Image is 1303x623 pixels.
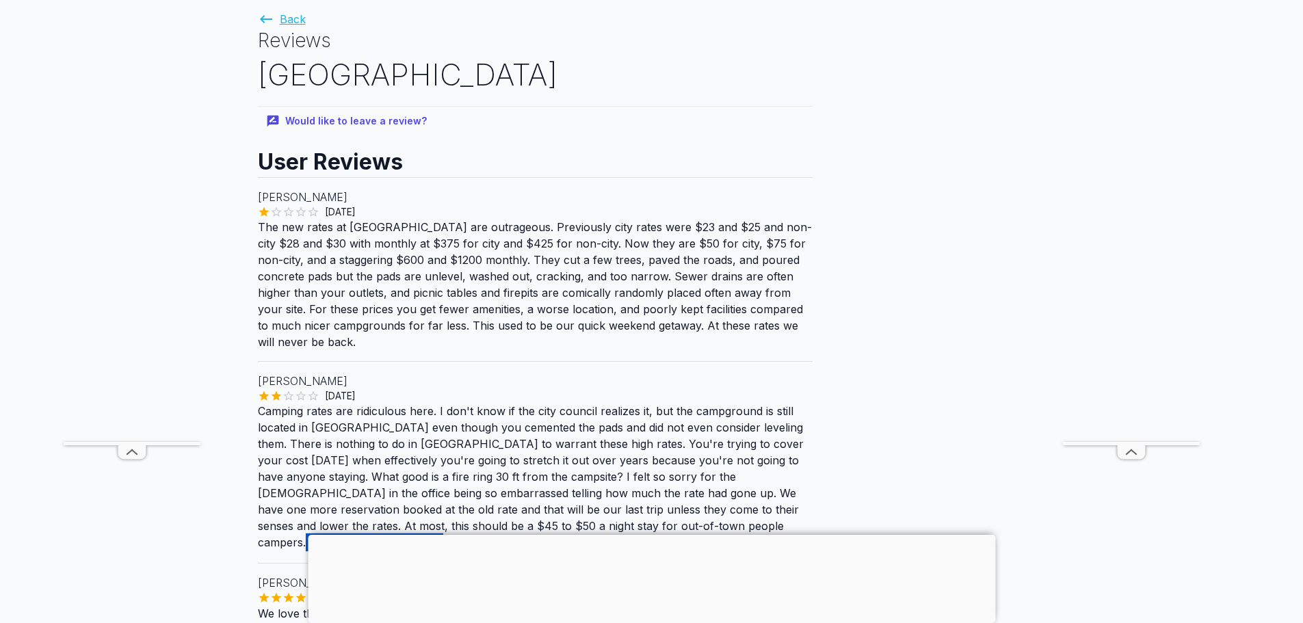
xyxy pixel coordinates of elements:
h2: User Reviews [258,136,813,177]
p: [PERSON_NAME] [258,373,813,389]
span: [DATE] [319,389,361,403]
a: Back [258,12,306,26]
p: The new rates at [GEOGRAPHIC_DATA] are outrageous. Previously city rates were $23 and $25 and non... [258,219,813,350]
p: [PERSON_NAME] [258,189,813,205]
h2: [GEOGRAPHIC_DATA] [258,54,813,96]
p: [PERSON_NAME] [258,574,813,591]
span: [DATE] [319,205,361,219]
iframe: Advertisement [1063,31,1200,442]
button: Would like to leave a review? [258,107,438,136]
h1: Reviews [258,27,813,54]
iframe: Advertisement [64,31,200,442]
p: Camping rates are ridiculous here. I don't know if the city council realizes it, but the campgrou... [258,403,813,552]
div: Best vacation packages [306,533,443,552]
iframe: Advertisement [308,535,995,620]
